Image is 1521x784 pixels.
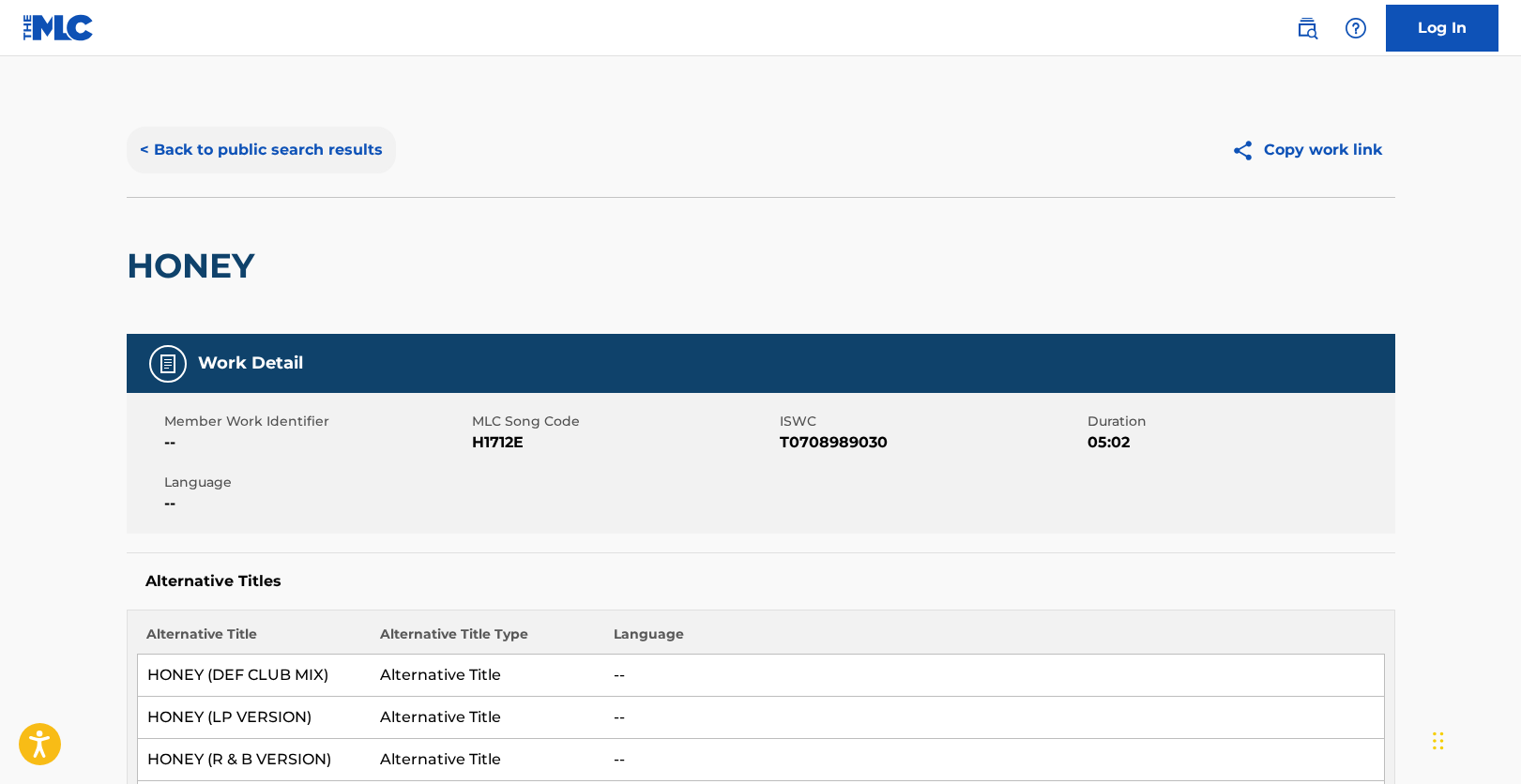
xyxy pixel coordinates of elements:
[198,353,303,374] h5: Work Detail
[472,431,775,454] span: H1712E
[137,697,371,739] td: HONEY (LP VERSION)
[780,412,1083,431] span: ISWC
[1088,412,1391,431] span: Duration
[604,739,1384,781] td: --
[164,431,467,454] span: --
[127,127,396,173] button: < Back to public search results
[127,245,264,287] h2: HONEY
[137,655,371,697] td: HONEY (DEF CLUB MIX)
[1433,713,1444,769] div: Drag
[1386,5,1498,52] a: Log In
[780,431,1083,454] span: T0708989030
[1231,139,1264,162] img: Copy work link
[1337,9,1375,47] div: Help
[137,739,371,781] td: HONEY (R & B VERSION)
[23,14,95,41] img: MLC Logo
[604,655,1384,697] td: --
[371,739,604,781] td: Alternative Title
[1296,17,1318,39] img: search
[1218,127,1395,173] button: Copy work link
[164,473,467,492] span: Language
[137,625,371,655] th: Alternative Title
[1288,9,1326,47] a: Public Search
[157,353,179,375] img: Work Detail
[1088,431,1391,454] span: 05:02
[145,572,1377,591] h5: Alternative Titles
[604,625,1384,655] th: Language
[371,625,604,655] th: Alternative Title Type
[164,412,467,431] span: Member Work Identifier
[604,697,1384,739] td: --
[472,412,775,431] span: MLC Song Code
[1427,694,1521,784] iframe: Chat Widget
[1345,17,1367,39] img: help
[371,655,604,697] td: Alternative Title
[164,492,467,515] span: --
[371,697,604,739] td: Alternative Title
